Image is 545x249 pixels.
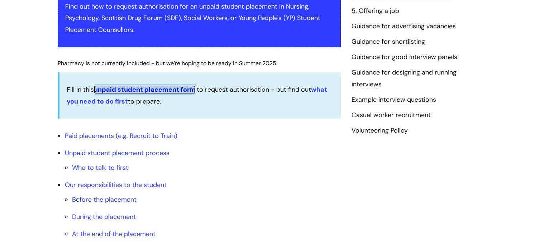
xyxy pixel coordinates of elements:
[352,53,457,62] a: Guidance for good interview panels
[67,84,334,107] p: Fill in this to request authorisation - but find out to prepare.
[72,230,156,238] a: At the end of the placement
[72,212,136,221] a: During the placement
[72,195,137,204] a: Before the placement
[65,1,333,35] p: Find out how to request authorisation for an unpaid student placement in Nursing, Psychology, Sco...
[352,111,431,120] a: Casual worker recruitment
[65,149,169,157] a: Unpaid student placement process
[352,68,456,89] a: Guidance for designing and running interviews
[352,95,436,105] a: Example interview questions
[352,126,408,135] a: Volunteering Policy
[58,59,277,67] span: Pharmacy is not currently included - but we’re hoping to be ready in Summer 2025.
[352,6,399,16] a: 5. Offering a job
[94,85,196,94] a: unpaid student placement form
[352,37,425,47] a: Guidance for shortlisting
[65,181,167,189] a: Our responsibilities to the student
[67,85,328,105] a: what you need to do first
[72,163,128,172] a: Who to talk to first
[65,131,177,140] a: Paid placements (e.g. Recruit to Train)
[352,22,456,31] a: Guidance for advertising vacancies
